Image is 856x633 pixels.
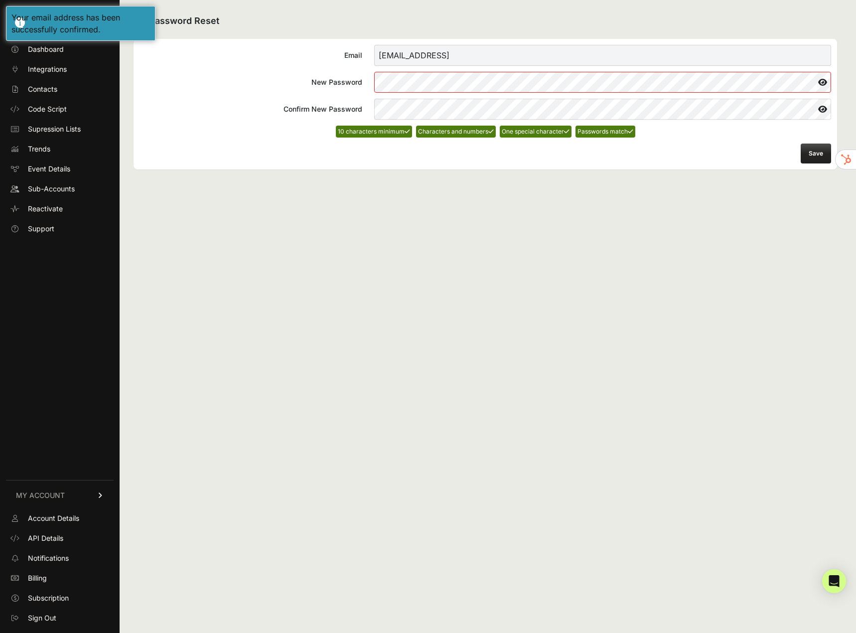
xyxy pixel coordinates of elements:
[801,144,831,163] button: Save
[28,164,70,174] span: Event Details
[28,184,75,194] span: Sub-Accounts
[575,126,635,138] li: Passwords match
[6,570,114,586] a: Billing
[374,45,831,66] input: Email
[374,99,831,120] input: Confirm New Password
[28,224,54,234] span: Support
[6,101,114,117] a: Code Script
[140,50,362,60] div: Email
[140,77,362,87] div: New Password
[6,61,114,77] a: Integrations
[6,201,114,217] a: Reactivate
[6,510,114,526] a: Account Details
[6,480,114,510] a: MY ACCOUNT
[28,44,64,54] span: Dashboard
[28,144,50,154] span: Trends
[6,181,114,197] a: Sub-Accounts
[28,124,81,134] span: Supression Lists
[336,126,412,138] li: 10 characters minimum
[6,590,114,606] a: Subscription
[6,610,114,626] a: Sign Out
[28,533,63,543] span: API Details
[6,530,114,546] a: API Details
[500,126,571,138] li: One special character
[822,569,846,593] div: Open Intercom Messenger
[6,41,114,57] a: Dashboard
[134,14,837,29] h2: Password Reset
[28,593,69,603] span: Subscription
[6,141,114,157] a: Trends
[140,104,362,114] div: Confirm New Password
[28,573,47,583] span: Billing
[416,126,496,138] li: Characters and numbers
[28,513,79,523] span: Account Details
[6,121,114,137] a: Supression Lists
[16,490,65,500] span: MY ACCOUNT
[11,11,150,35] div: Your email address has been successfully confirmed.
[28,84,57,94] span: Contacts
[6,81,114,97] a: Contacts
[6,161,114,177] a: Event Details
[6,221,114,237] a: Support
[28,553,69,563] span: Notifications
[28,613,56,623] span: Sign Out
[6,550,114,566] a: Notifications
[374,72,831,93] input: New Password
[28,204,63,214] span: Reactivate
[28,64,67,74] span: Integrations
[28,104,67,114] span: Code Script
